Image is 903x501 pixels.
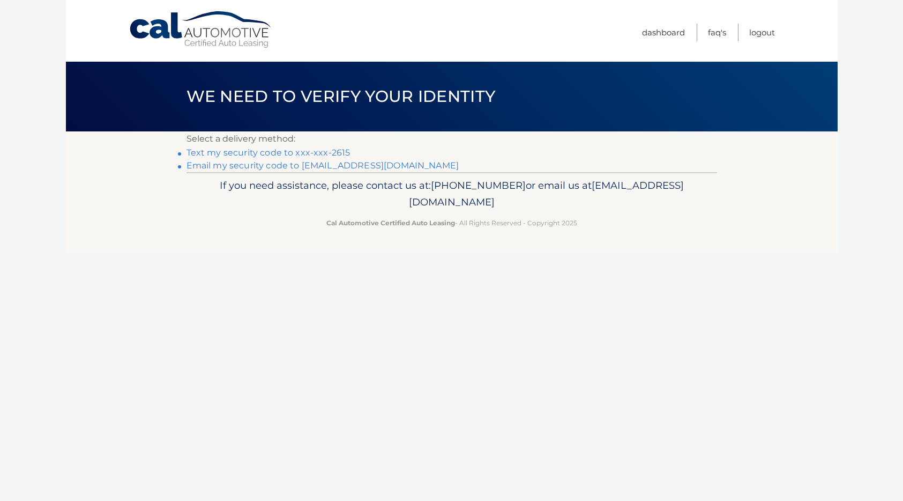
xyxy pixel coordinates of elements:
p: If you need assistance, please contact us at: or email us at [193,177,710,211]
a: Text my security code to xxx-xxx-2615 [186,148,350,158]
a: Logout [749,24,775,41]
p: Select a delivery method: [186,131,717,146]
a: Dashboard [642,24,685,41]
strong: Cal Automotive Certified Auto Leasing [326,219,455,227]
a: FAQ's [708,24,726,41]
span: [PHONE_NUMBER] [431,179,526,191]
span: We need to verify your identity [186,86,496,106]
a: Cal Automotive [129,11,273,49]
a: Email my security code to [EMAIL_ADDRESS][DOMAIN_NAME] [186,160,459,171]
p: - All Rights Reserved - Copyright 2025 [193,217,710,229]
